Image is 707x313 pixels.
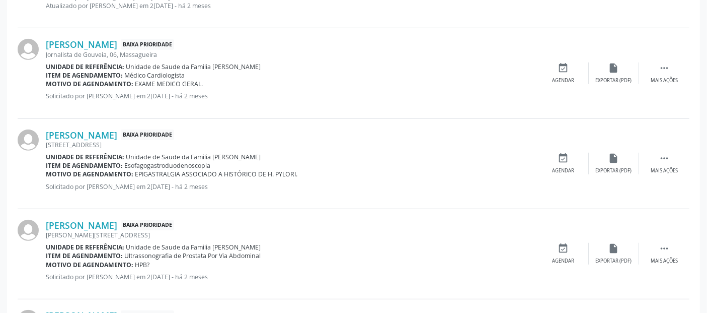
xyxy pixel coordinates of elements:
[126,243,261,252] span: Unidade de Saude da Familia [PERSON_NAME]
[125,252,261,260] span: Ultrassonografia de Prostata Por Via Abdominal
[18,39,39,60] img: img
[596,77,632,84] div: Exportar (PDF)
[651,77,678,84] div: Mais ações
[608,62,619,74] i: insert_drive_file
[553,258,575,265] div: Agendar
[46,220,117,231] a: [PERSON_NAME]
[135,80,203,88] span: EXAME MEDICO GERAL.
[46,243,124,252] b: Unidade de referência:
[46,161,123,170] b: Item de agendamento:
[46,231,538,239] div: [PERSON_NAME][STREET_ADDRESS]
[121,39,174,50] span: Baixa Prioridade
[558,153,569,164] i: event_available
[46,130,117,141] a: [PERSON_NAME]
[46,170,133,178] b: Motivo de agendamento:
[659,153,670,164] i: 
[558,243,569,254] i: event_available
[46,50,538,59] div: Jornalista de Gouveia, 06, Massagueira
[46,62,124,71] b: Unidade de referência:
[596,167,632,174] div: Exportar (PDF)
[46,153,124,161] b: Unidade de referência:
[558,62,569,74] i: event_available
[121,130,174,140] span: Baixa Prioridade
[135,170,298,178] span: EPIGASTRALGIA ASSOCIADO A HISTÓRICO DE H. PYLORI.
[46,92,538,100] p: Solicitado por [PERSON_NAME] em 2[DATE] - há 2 meses
[46,39,117,50] a: [PERSON_NAME]
[126,153,261,161] span: Unidade de Saude da Familia [PERSON_NAME]
[121,220,174,231] span: Baixa Prioridade
[659,62,670,74] i: 
[651,167,678,174] div: Mais ações
[126,62,261,71] span: Unidade de Saude da Familia [PERSON_NAME]
[553,167,575,174] div: Agendar
[46,273,538,281] p: Solicitado por [PERSON_NAME] em 2[DATE] - há 2 meses
[651,258,678,265] div: Mais ações
[46,71,123,80] b: Item de agendamento:
[125,71,185,80] span: Médico Cardiologista
[46,252,123,260] b: Item de agendamento:
[18,220,39,241] img: img
[608,243,619,254] i: insert_drive_file
[46,261,133,269] b: Motivo de agendamento:
[608,153,619,164] i: insert_drive_file
[46,182,538,191] p: Solicitado por [PERSON_NAME] em 2[DATE] - há 2 meses
[46,80,133,88] b: Motivo de agendamento:
[596,258,632,265] div: Exportar (PDF)
[659,243,670,254] i: 
[553,77,575,84] div: Agendar
[18,130,39,151] img: img
[125,161,211,170] span: Esofagogastroduodenoscopia
[135,261,150,269] span: HPB?
[46,141,538,149] div: [STREET_ADDRESS]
